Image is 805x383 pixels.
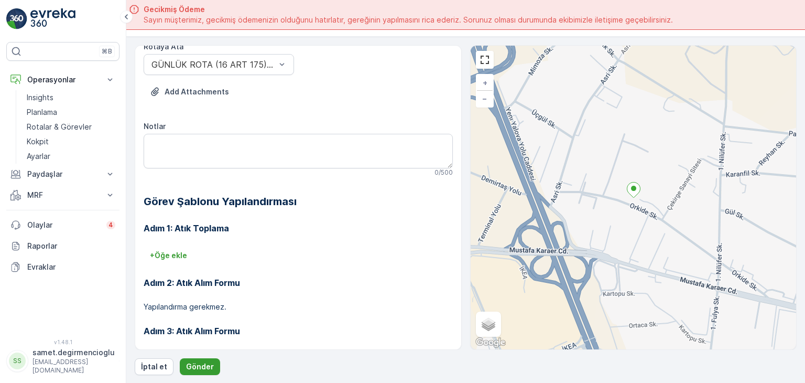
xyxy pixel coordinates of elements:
p: İptal et [141,361,167,372]
h3: Adım 3: Atık Alım Formu [144,325,453,337]
p: Insights [27,92,53,103]
a: Raporlar [6,236,119,257]
a: Layers [477,313,500,336]
button: MRF [6,185,119,206]
a: Planlama [23,105,119,120]
h2: Görev Şablonu Yapılandırması [144,194,453,209]
p: MRF [27,190,99,200]
span: + [483,78,487,87]
p: [EMAIL_ADDRESS][DOMAIN_NAME] [32,358,115,375]
p: 4 [108,221,113,229]
button: İptal et [135,358,173,375]
button: Gönder [180,358,220,375]
p: Operasyonlar [27,75,99,85]
p: Raporlar [27,241,115,251]
p: samet.degirmencioglu [32,347,115,358]
h3: Adım 1: Atık Toplama [144,222,453,235]
div: SS [9,353,26,369]
p: Yapılandırma gerekmez. [144,302,453,312]
span: Gecikmiş Ödeme [144,4,673,15]
a: Olaylar4 [6,215,119,236]
p: Planlama [27,107,57,118]
p: Gönder [186,361,214,372]
p: Ayarlar [27,151,50,162]
a: Insights [23,90,119,105]
a: Kokpit [23,134,119,149]
button: Operasyonlar [6,69,119,90]
label: Notlar [144,122,166,131]
button: Dosya Yükle [144,83,235,100]
p: 0 / 500 [434,168,453,177]
p: Kokpit [27,136,49,147]
a: Rotalar & Görevler [23,120,119,134]
img: Google [473,336,508,349]
p: Add Attachments [165,87,229,97]
p: Rotalar & Görevler [27,122,92,132]
p: Olaylar [27,220,100,230]
button: SSsamet.degirmencioglu[EMAIL_ADDRESS][DOMAIN_NAME] [6,347,119,375]
p: ⌘B [102,47,112,56]
a: Bu bölgeyi Google Haritalar'da açın (yeni pencerede açılır) [473,336,508,349]
button: Paydaşlar [6,164,119,185]
img: logo [6,8,27,29]
a: View Fullscreen [477,52,493,68]
span: − [482,94,487,103]
label: Rotaya Ata [144,42,183,51]
h3: Adım 2: Atık Alım Formu [144,276,453,289]
button: +Öğe ekle [144,247,193,264]
p: + Öğe ekle [150,250,187,261]
span: Sayın müşterimiz, gecikmiş ödemenizin olduğunu hatırlatır, gereğinin yapılmasını rica ederiz. Sor... [144,15,673,25]
span: v 1.48.1 [6,339,119,345]
a: Ayarlar [23,149,119,164]
a: Evraklar [6,257,119,278]
img: logo_light-DOdMpM7g.png [30,8,75,29]
p: Evraklar [27,262,115,272]
p: Paydaşlar [27,169,99,179]
a: Uzaklaştır [477,91,493,107]
a: Yakınlaştır [477,75,493,91]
